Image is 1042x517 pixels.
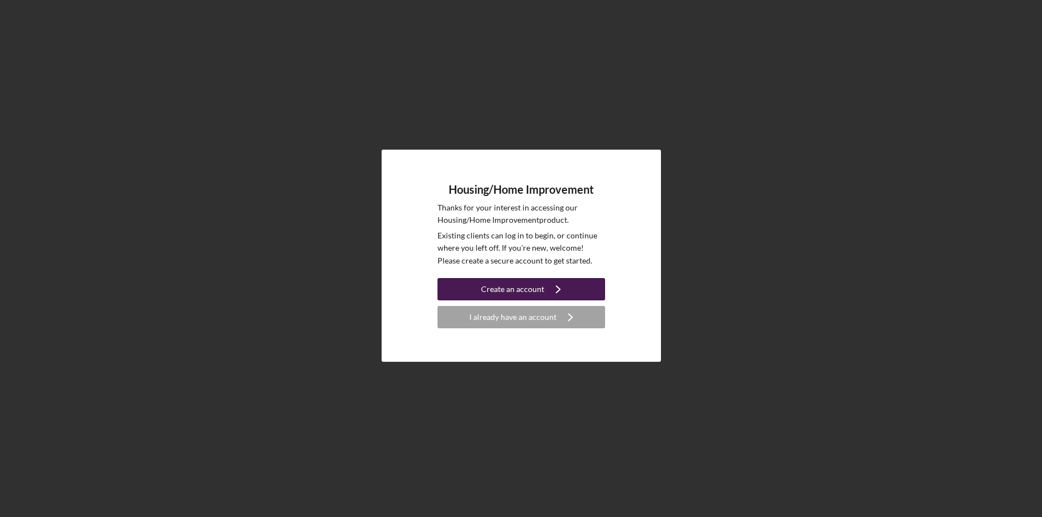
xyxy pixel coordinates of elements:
[437,278,605,303] a: Create an account
[469,306,556,328] div: I already have an account
[449,183,594,196] h4: Housing/Home Improvement
[437,229,605,267] p: Existing clients can log in to begin, or continue where you left off. If you're new, welcome! Ple...
[437,306,605,328] button: I already have an account
[481,278,544,300] div: Create an account
[437,278,605,300] button: Create an account
[437,202,605,227] p: Thanks for your interest in accessing our Housing/Home Improvement product.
